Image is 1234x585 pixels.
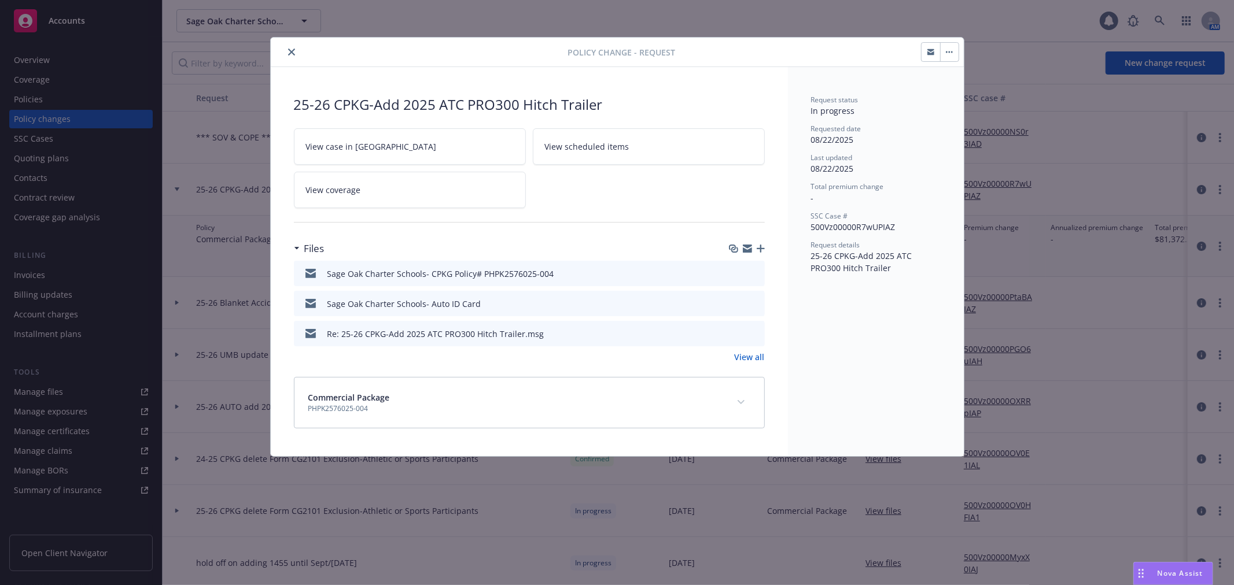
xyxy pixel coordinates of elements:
span: View coverage [306,184,361,196]
div: 25-26 CPKG-Add 2025 ATC PRO300 Hitch Trailer [294,95,765,114]
span: PHPK2576025-004 [308,403,390,414]
span: Request details [811,240,860,250]
a: View scheduled items [533,128,765,165]
a: View case in [GEOGRAPHIC_DATA] [294,128,526,165]
h3: Files [304,241,325,256]
span: In progress [811,105,855,116]
span: Nova Assist [1158,568,1203,578]
span: Request status [811,95,859,105]
span: View case in [GEOGRAPHIC_DATA] [306,140,437,153]
div: Sage Oak Charter Schools- CPKG Policy# PHPK2576025-004 [327,268,554,280]
span: Total premium change [811,182,884,191]
span: - [811,192,814,203]
div: Sage Oak Charter Schools- Auto ID Card [327,298,481,310]
button: Nova Assist [1133,562,1213,585]
button: download file [731,298,741,310]
span: SSC Case # [811,211,848,221]
a: View all [735,351,765,363]
button: preview file [750,328,760,340]
div: Files [294,241,325,256]
div: Commercial PackagePHPK2576025-004expand content [294,377,764,428]
span: 08/22/2025 [811,134,854,145]
button: preview file [750,268,760,280]
span: 500Vz00000R7wUPIAZ [811,221,896,232]
button: close [285,45,299,59]
span: 25-26 CPKG-Add 2025 ATC PRO300 Hitch Trailer [811,250,915,273]
span: View scheduled items [545,140,629,153]
button: download file [731,268,741,280]
div: Re: 25-26 CPKG-Add 2025 ATC PRO300 Hitch Trailer.msg [327,328,544,340]
span: Requested date [811,124,861,134]
div: Drag to move [1134,562,1148,584]
button: preview file [750,298,760,310]
span: Policy change - Request [568,46,676,58]
span: Commercial Package [308,391,390,403]
span: Last updated [811,153,853,162]
button: download file [731,328,741,340]
span: 08/22/2025 [811,163,854,174]
button: expand content [732,393,750,412]
a: View coverage [294,172,526,208]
